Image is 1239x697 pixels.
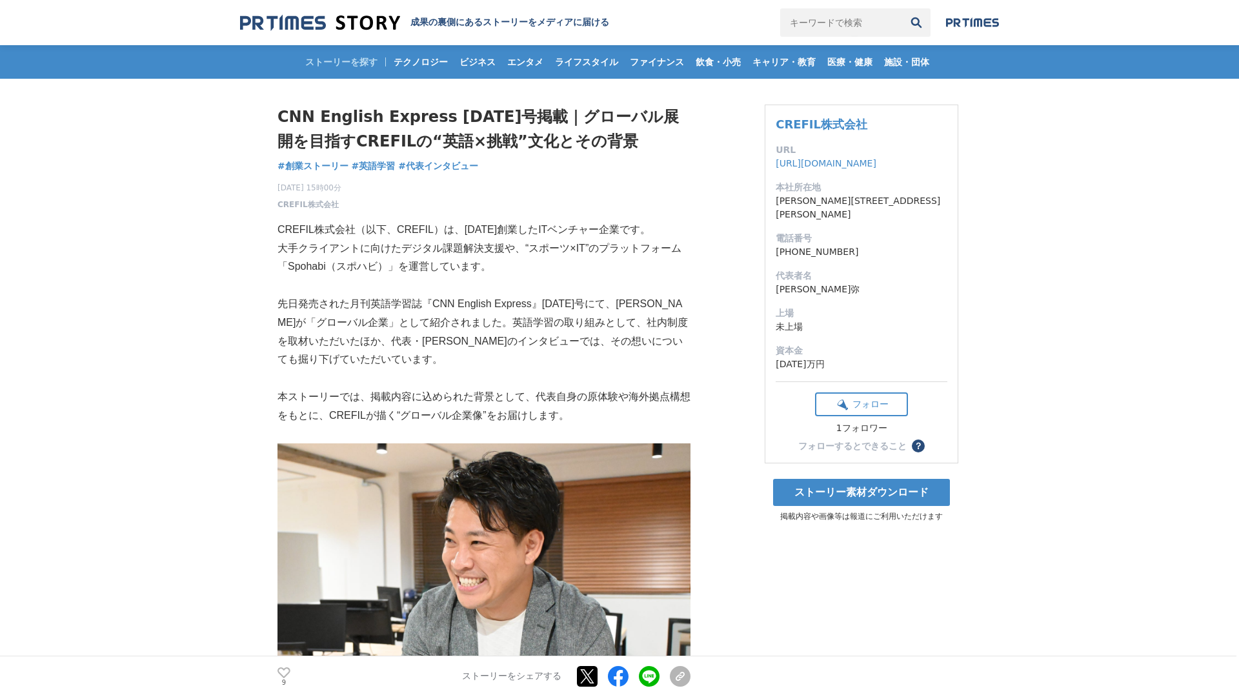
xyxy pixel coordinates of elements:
[398,160,478,172] span: #代表インタビュー
[352,159,396,173] a: #英語学習
[776,143,947,157] dt: URL
[879,56,934,68] span: 施設・団体
[502,56,549,68] span: エンタメ
[625,56,689,68] span: ファイナンス
[277,239,690,277] p: 大手クライアントに向けたデジタル課題解決支援や、“スポーツ×IT”のプラットフォーム「Spohabi（スポハビ）」を運営しています。
[946,17,999,28] img: prtimes
[747,45,821,79] a: キャリア・教育
[352,160,396,172] span: #英語学習
[815,423,908,434] div: 1フォロワー
[902,8,931,37] button: 検索
[776,181,947,194] dt: 本社所在地
[780,8,902,37] input: キーワードで検索
[240,14,609,32] a: 成果の裏側にあるストーリーをメディアに届ける 成果の裏側にあるストーリーをメディアに届ける
[277,105,690,154] h1: CNN English Express [DATE]号掲載｜グローバル展開を目指すCREFILの“英語×挑戦”文化とその背景
[277,160,348,172] span: #創業ストーリー
[277,388,690,425] p: 本ストーリーでは、掲載内容に込められた背景として、代表自身の原体験や海外拠点構想をもとに、CREFILが描く“グローバル企業像”をお届けします。
[914,441,923,450] span: ？
[388,56,453,68] span: テクノロジー
[776,358,947,371] dd: [DATE]万円
[776,245,947,259] dd: [PHONE_NUMBER]
[277,159,348,173] a: #創業ストーリー
[502,45,549,79] a: エンタメ
[747,56,821,68] span: キャリア・教育
[822,45,878,79] a: 医療・健康
[776,344,947,358] dt: 資本金
[462,671,561,683] p: ストーリーをシェアする
[240,14,400,32] img: 成果の裏側にあるストーリーをメディアに届ける
[277,221,690,239] p: CREFIL株式会社（以下、CREFIL）は、[DATE]創業したITベンチャー企業です。
[798,441,907,450] div: フォローするとできること
[690,45,746,79] a: 飲食・小売
[625,45,689,79] a: ファイナンス
[912,439,925,452] button: ？
[550,56,623,68] span: ライフスタイル
[776,283,947,296] dd: [PERSON_NAME]弥
[776,232,947,245] dt: 電話番号
[388,45,453,79] a: テクノロジー
[398,159,478,173] a: #代表インタビュー
[550,45,623,79] a: ライフスタイル
[776,117,867,131] a: CREFIL株式会社
[454,56,501,68] span: ビジネス
[690,56,746,68] span: 飲食・小売
[822,56,878,68] span: 医療・健康
[454,45,501,79] a: ビジネス
[765,511,958,522] p: 掲載内容や画像等は報道にご利用いただけます
[776,194,947,221] dd: [PERSON_NAME][STREET_ADDRESS][PERSON_NAME]
[277,295,690,369] p: 先日発売された月刊英語学習誌『CNN English Express』[DATE]号にて、[PERSON_NAME]が「グローバル企業」として紹介されました。英語学習の取り組みとして、社内制度を...
[277,199,339,210] a: CREFIL株式会社
[776,307,947,320] dt: 上場
[277,680,290,686] p: 9
[410,17,609,28] h2: 成果の裏側にあるストーリーをメディアに届ける
[773,479,950,506] a: ストーリー素材ダウンロード
[776,269,947,283] dt: 代表者名
[776,158,876,168] a: [URL][DOMAIN_NAME]
[277,182,341,194] span: [DATE] 15時00分
[815,392,908,416] button: フォロー
[776,320,947,334] dd: 未上場
[879,45,934,79] a: 施設・団体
